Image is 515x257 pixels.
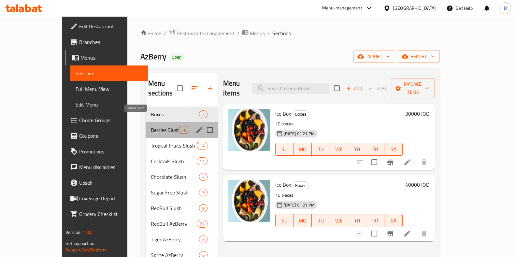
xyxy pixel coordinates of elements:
span: Sugar Free Slush [151,189,199,196]
span: Branches [79,38,143,46]
span: Add [345,85,363,92]
span: FR [369,216,382,225]
span: Select all sections [173,81,187,95]
button: SU [275,143,294,156]
li: / [267,29,270,37]
div: items [199,173,207,181]
span: Full Menu View [76,85,143,93]
span: Boxes [293,110,309,118]
a: Grocery Checklist [65,206,148,222]
button: Branch-specific-item [382,226,398,241]
span: Menu disclaimer [79,163,143,171]
span: 22 [197,221,207,227]
a: Restaurants management [169,29,235,37]
span: Select section first [365,83,391,93]
div: items [197,157,207,165]
span: TU [314,216,327,225]
div: [GEOGRAPHIC_DATA] [393,5,436,12]
span: Edit Restaurant [79,22,143,30]
span: export [403,52,435,61]
div: Open [169,53,184,61]
button: TU [312,143,330,156]
div: items [197,220,207,228]
a: Edit menu item [403,158,411,166]
button: Add section [202,80,218,96]
span: [DATE] 01:21 PM [281,131,317,137]
span: MO [296,216,309,225]
span: Boxes [151,110,199,118]
div: Boxes [292,181,309,189]
a: Promotions [65,144,148,159]
a: Upsell [65,175,148,191]
span: Ice Box [275,109,291,119]
span: Boxes [293,182,309,189]
span: Grocery Checklist [79,210,143,218]
div: Tiger AzBerry6 [146,232,218,247]
button: MO [293,143,312,156]
div: items [179,126,189,134]
button: import [353,50,395,63]
a: Edit Restaurant [65,19,148,34]
span: RedBull Slush [151,204,199,212]
span: Add item [344,83,365,93]
div: items [197,142,207,150]
div: Boxes2 [146,107,218,122]
a: Branches [65,34,148,50]
span: Get support on: [65,239,95,248]
span: Tropical Fruits Slush [151,142,197,150]
h2: Menu items [223,79,244,98]
button: Branch-specific-item [382,154,398,170]
span: Berries Slush [151,126,179,134]
span: RedBull AzBerry [151,220,197,228]
a: Edit menu item [403,230,411,237]
button: Add [344,83,365,93]
span: 2 [199,111,207,118]
li: / [237,29,239,37]
span: 14 [197,143,207,149]
button: export [398,50,440,63]
span: Restaurants management [177,29,235,37]
span: 8 [199,205,207,211]
a: Coupons [65,128,148,144]
span: Select to update [367,155,381,169]
button: SA [384,143,403,156]
span: Menus [250,29,265,37]
span: SU [278,216,291,225]
button: WE [330,143,348,156]
button: delete [416,154,432,170]
div: items [199,204,207,212]
span: Sort sections [187,80,202,96]
div: Chocolate Slush [151,173,199,181]
div: Menu-management [322,4,362,12]
div: items [199,110,207,118]
button: FR [366,143,384,156]
p: 10 pieces. [275,120,403,128]
span: 6 [199,236,207,243]
span: TU [314,145,327,154]
span: Open [169,54,184,60]
button: edit [194,125,204,135]
a: Support.OpsPlatform [65,246,107,254]
p: 15 pieces. [275,191,403,199]
div: RedBull Slush8 [146,200,218,216]
span: Ice Box [275,180,291,190]
h6: 40000 IQD [405,180,429,189]
div: Berries Slush16edit [146,122,218,138]
button: Manage items [391,78,435,98]
span: Version: [65,228,81,236]
span: Cocktails Slush [151,157,197,165]
div: Tropical Fruits Slush14 [146,138,218,153]
span: D [504,5,507,12]
img: Ice Box [228,109,270,151]
button: FR [366,214,384,227]
span: Edit Menu [76,101,143,108]
span: 11 [197,158,207,164]
div: items [199,236,207,243]
span: Promotions [79,148,143,155]
span: Select section [330,81,344,95]
span: 9 [199,190,207,196]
